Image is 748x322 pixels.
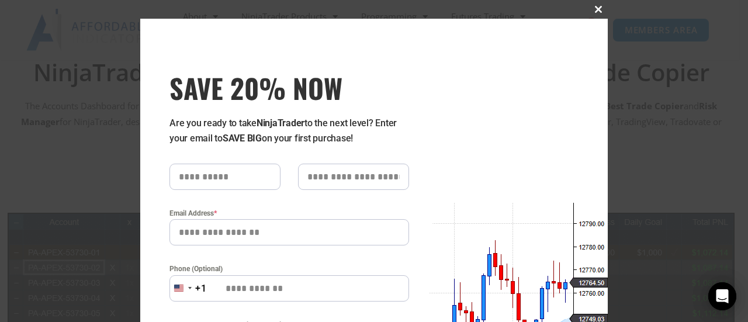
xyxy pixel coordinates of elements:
[169,116,409,146] p: Are you ready to take to the next level? Enter your email to on your first purchase!
[708,282,736,310] div: Open Intercom Messenger
[169,71,409,104] span: SAVE 20% NOW
[195,281,207,296] div: +1
[169,263,409,275] label: Phone (Optional)
[169,207,409,219] label: Email Address
[257,117,304,129] strong: NinjaTrader
[223,133,262,144] strong: SAVE BIG
[169,275,207,302] button: Selected country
